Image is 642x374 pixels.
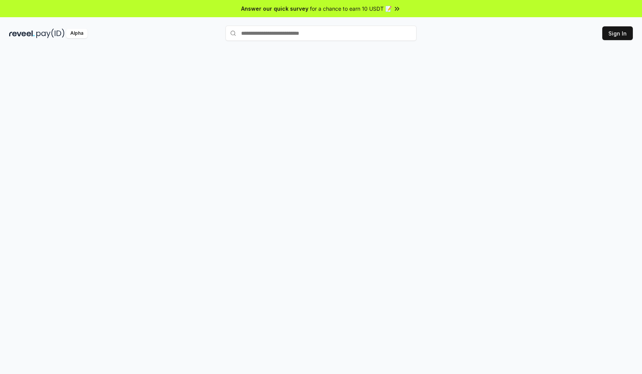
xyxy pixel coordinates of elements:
[66,29,88,38] div: Alpha
[241,5,308,13] span: Answer our quick survey
[36,29,65,38] img: pay_id
[310,5,392,13] span: for a chance to earn 10 USDT 📝
[602,26,633,40] button: Sign In
[9,29,35,38] img: reveel_dark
